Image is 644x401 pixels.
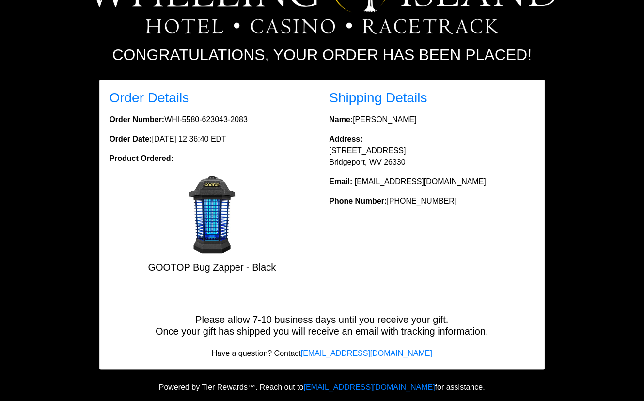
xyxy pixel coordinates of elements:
[173,176,251,254] img: GOOTOP Bug Zapper - Black
[330,114,535,126] p: [PERSON_NAME]
[110,115,165,124] strong: Order Number:
[110,154,173,162] strong: Product Ordered:
[330,197,387,205] strong: Phone Number:
[330,115,353,124] strong: Name:
[53,46,591,64] h2: Congratulations, your order has been placed!
[304,383,435,391] a: [EMAIL_ADDRESS][DOMAIN_NAME]
[110,133,315,145] p: [DATE] 12:36:40 EDT
[330,176,535,188] p: [EMAIL_ADDRESS][DOMAIN_NAME]
[100,314,545,325] h5: Please allow 7-10 business days until you receive your gift.
[110,261,315,273] h5: GOOTOP Bug Zapper - Black
[330,133,535,168] p: [STREET_ADDRESS] Bridgeport, WV 26330
[330,177,353,186] strong: Email:
[110,90,315,106] h3: Order Details
[100,349,545,358] h6: Have a question? Contact
[110,135,152,143] strong: Order Date:
[159,383,485,391] span: Powered by Tier Rewards™. Reach out to for assistance.
[301,349,432,357] a: [EMAIL_ADDRESS][DOMAIN_NAME]
[330,135,363,143] strong: Address:
[330,90,535,106] h3: Shipping Details
[330,195,535,207] p: [PHONE_NUMBER]
[100,325,545,337] h5: Once your gift has shipped you will receive an email with tracking information.
[110,114,315,126] p: WHI-5580-623043-2083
